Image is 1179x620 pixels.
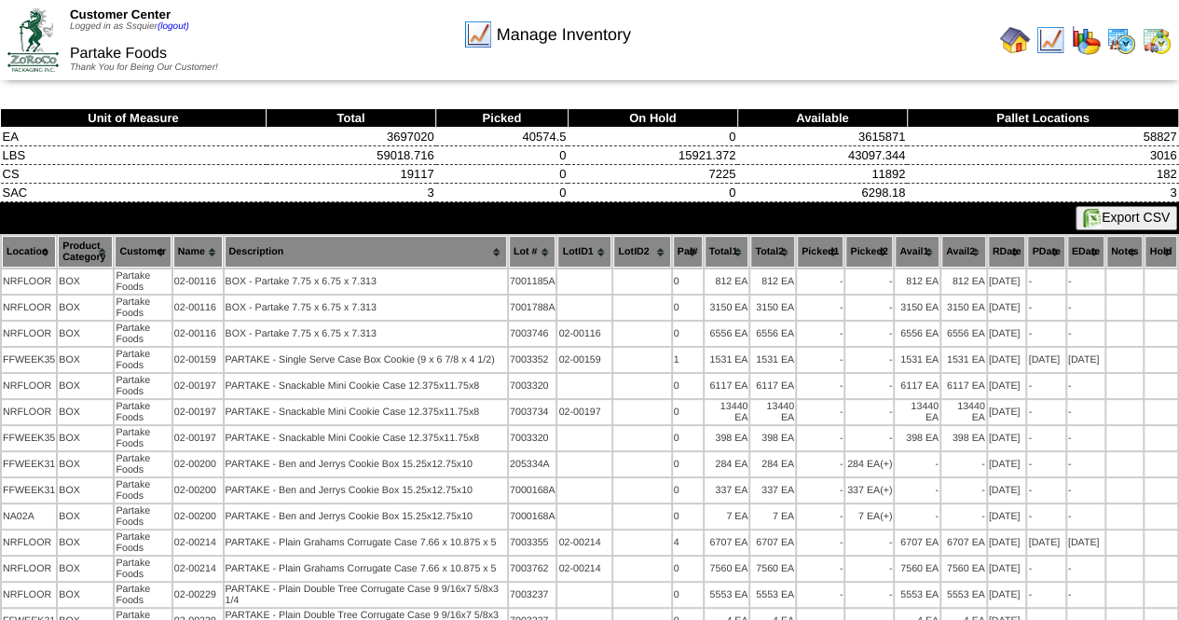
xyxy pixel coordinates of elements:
[673,557,703,581] td: 0
[70,62,218,73] span: Thank You for Being Our Customer!
[895,557,939,581] td: 7560 EA
[941,296,986,320] td: 3150 EA
[115,504,171,529] td: Partake Foods
[1067,322,1104,346] td: -
[845,557,893,581] td: -
[907,146,1178,165] td: 3016
[115,269,171,294] td: Partake Foods
[173,530,223,555] td: 02-00214
[941,583,986,607] td: 5553 EA
[557,557,611,581] td: 02-00214
[225,400,507,424] td: PARTAKE - Snackable Mini Cookie Case 12.375x11.75x8
[1027,530,1064,555] td: [DATE]
[568,128,737,146] td: 0
[173,296,223,320] td: 02-00116
[509,269,556,294] td: 7001185A
[750,269,795,294] td: 812 EA
[173,504,223,529] td: 02-00200
[845,530,893,555] td: -
[845,348,893,372] td: -
[509,322,556,346] td: 7003746
[895,478,939,503] td: -
[750,452,795,476] td: 284 EA
[557,530,611,555] td: 02-00214
[705,296,749,320] td: 3150 EA
[1027,236,1064,268] th: PDate
[509,296,556,320] td: 7001788A
[509,236,556,268] th: Lot #
[1067,374,1104,398] td: -
[797,322,843,346] td: -
[705,583,749,607] td: 5553 EA
[705,236,749,268] th: Total1
[225,269,507,294] td: BOX - Partake 7.75 x 6.75 x 7.313
[1076,206,1177,230] button: Export CSV
[509,348,556,372] td: 7003352
[941,269,986,294] td: 812 EA
[58,374,113,398] td: BOX
[845,452,893,476] td: 284 EA
[225,374,507,398] td: PARTAKE - Snackable Mini Cookie Case 12.375x11.75x8
[557,348,611,372] td: 02-00159
[1027,452,1064,476] td: -
[568,109,737,128] th: On Hold
[673,236,703,268] th: Pal#
[941,426,986,450] td: 398 EA
[58,296,113,320] td: BOX
[845,374,893,398] td: -
[1067,452,1104,476] td: -
[941,452,986,476] td: -
[705,400,749,424] td: 13440 EA
[436,109,569,128] th: Picked
[907,184,1178,202] td: 3
[2,557,56,581] td: NRFLOOR
[2,236,56,268] th: Location
[797,557,843,581] td: -
[1083,209,1102,227] img: excel.gif
[2,452,56,476] td: FFWEEK31
[737,165,907,184] td: 11892
[497,25,631,45] span: Manage Inventory
[2,296,56,320] td: NRFLOOR
[58,348,113,372] td: BOX
[225,478,507,503] td: PARTAKE - Ben and Jerrys Cookie Box 15.25x12.75x10
[845,296,893,320] td: -
[2,269,56,294] td: NRFLOOR
[705,557,749,581] td: 7560 EA
[1067,236,1104,268] th: EDate
[705,322,749,346] td: 6556 EA
[673,374,703,398] td: 0
[58,557,113,581] td: BOX
[1035,25,1065,55] img: line_graph.gif
[673,426,703,450] td: 0
[941,374,986,398] td: 6117 EA
[115,400,171,424] td: Partake Foods
[70,46,167,62] span: Partake Foods
[907,109,1178,128] th: Pallet Locations
[509,374,556,398] td: 7003320
[797,478,843,503] td: -
[173,478,223,503] td: 02-00200
[58,504,113,529] td: BOX
[1027,504,1064,529] td: -
[115,348,171,372] td: Partake Foods
[705,530,749,555] td: 6707 EA
[845,236,893,268] th: Picked2
[895,400,939,424] td: 13440 EA
[941,400,986,424] td: 13440 EA
[1027,269,1064,294] td: -
[750,504,795,529] td: 7 EA
[673,452,703,476] td: 0
[173,269,223,294] td: 02-00116
[158,21,189,32] a: (logout)
[509,583,556,607] td: 7003237
[1106,236,1144,268] th: Notes
[673,269,703,294] td: 0
[845,426,893,450] td: -
[737,109,907,128] th: Available
[1027,557,1064,581] td: -
[988,236,1026,268] th: RDate
[750,374,795,398] td: 6117 EA
[673,583,703,607] td: 0
[750,478,795,503] td: 337 EA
